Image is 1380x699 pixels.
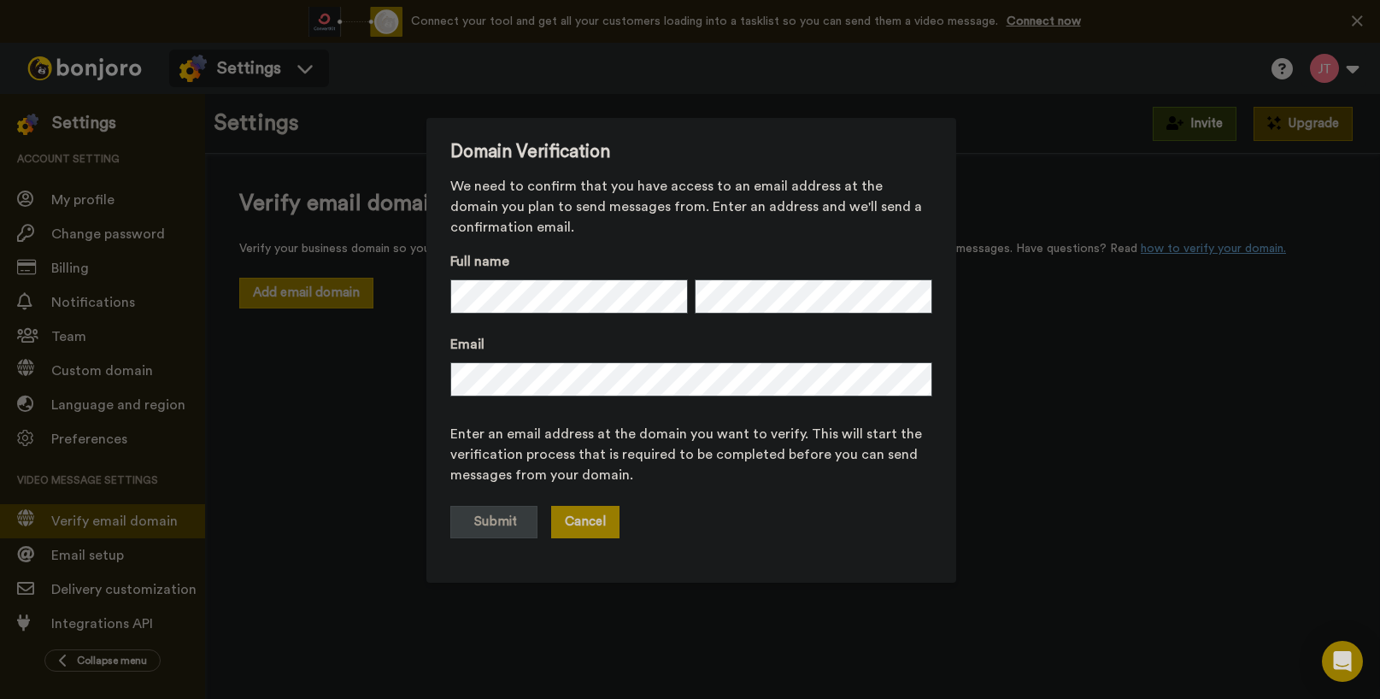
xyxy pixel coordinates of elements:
button: Cancel [551,506,620,538]
span: We need to confirm that you have access to an email address at the domain you plan to send messag... [450,176,932,238]
span: Domain Verification [450,142,932,162]
label: Full name [450,251,688,272]
span: Enter an email address at the domain you want to verify. This will start the verification process... [450,424,932,485]
label: Email [450,334,932,355]
div: Open Intercom Messenger [1322,641,1363,682]
button: Submit [450,506,537,538]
